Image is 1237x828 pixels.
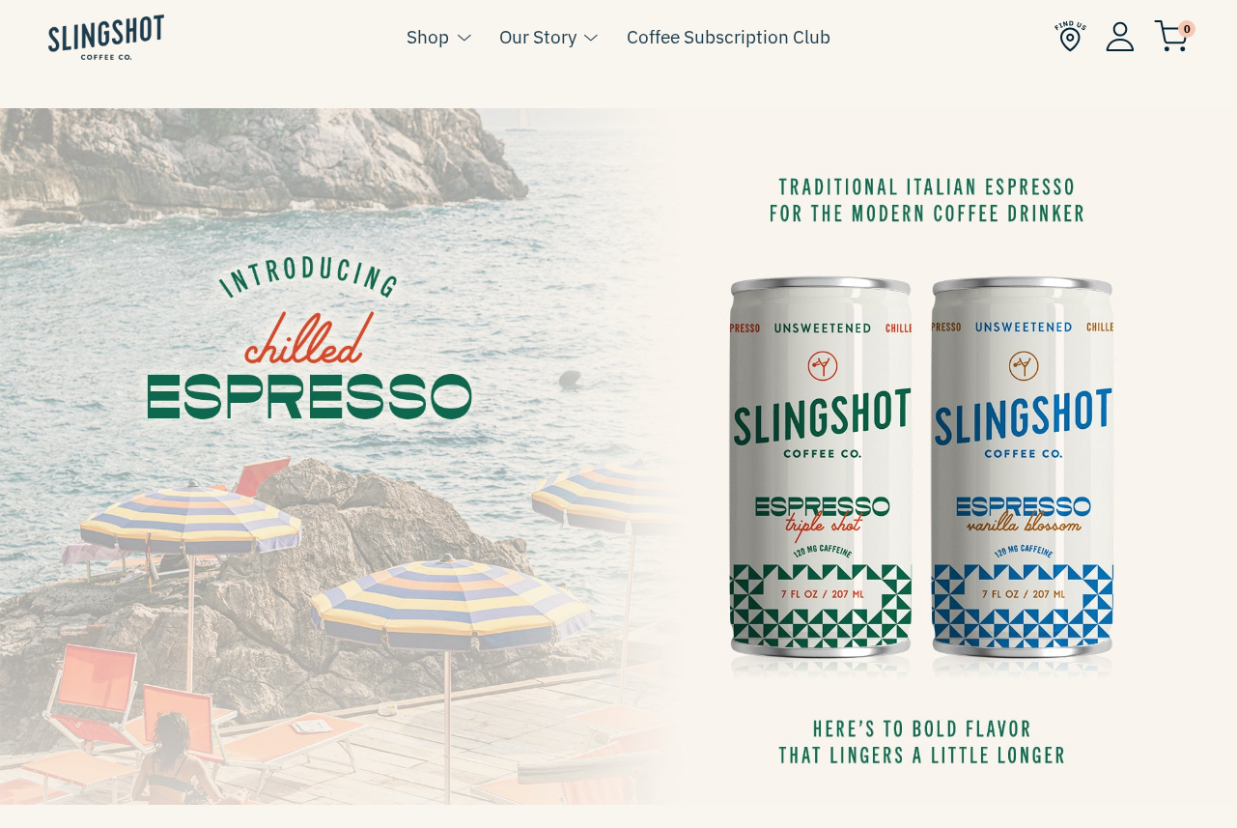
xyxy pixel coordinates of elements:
img: Find Us [1054,20,1086,52]
a: Shop [407,22,449,51]
a: Our Story [499,22,576,51]
a: 0 [1154,25,1189,48]
img: cart [1154,20,1189,52]
img: Account [1106,21,1135,51]
a: Coffee Subscription Club [627,22,830,51]
span: 0 [1178,20,1195,38]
